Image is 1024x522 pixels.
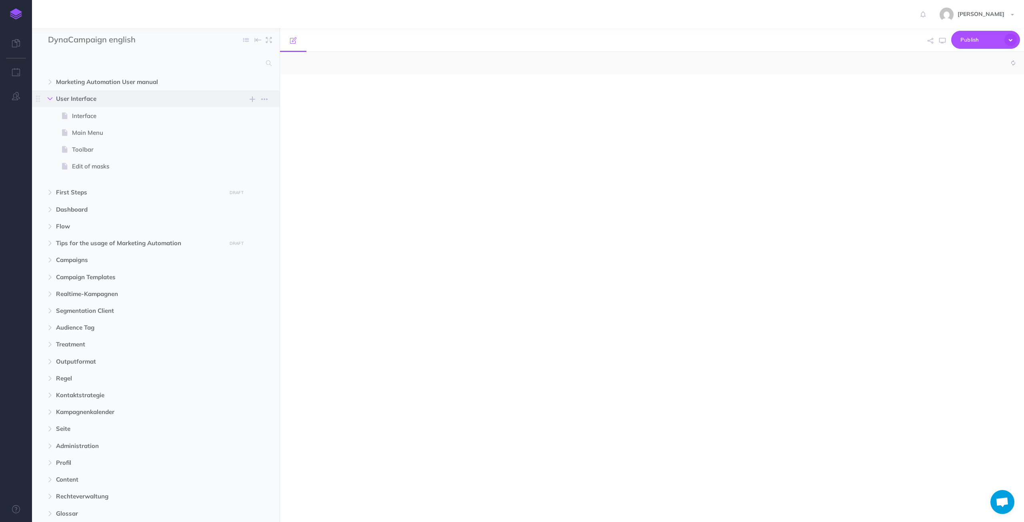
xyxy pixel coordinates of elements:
[56,509,222,518] span: Glossar
[226,188,246,197] button: DRAFT
[56,238,222,248] span: Tips for the usage of Marketing Automation
[56,77,222,87] span: Marketing Automation User manual
[56,222,222,231] span: Flow
[230,241,244,246] small: DRAFT
[56,94,222,104] span: User Interface
[56,255,222,265] span: Campaigns
[56,357,222,366] span: Outputformat
[954,10,1008,18] span: [PERSON_NAME]
[56,374,222,383] span: Regel
[56,323,222,332] span: Audience Tag
[56,424,222,434] span: Seite
[56,458,222,468] span: Profil
[72,128,232,138] span: Main Menu
[56,289,222,299] span: Realtime-Kampagnen
[56,407,222,417] span: Kampagnenkalender
[960,34,1000,46] span: Publish
[56,188,222,197] span: First Steps
[56,441,222,451] span: Administration
[56,492,222,501] span: Rechteverwaltung
[56,340,222,349] span: Treatment
[48,56,261,70] input: Search
[72,111,232,121] span: Interface
[940,8,954,22] img: e0b8158309a7a9c2ba5a20a85ae97691.jpg
[56,390,222,400] span: Kontaktstrategie
[56,475,222,484] span: Content
[56,306,222,316] span: Segmentation Client
[10,8,22,20] img: logo-mark.svg
[951,31,1020,49] button: Publish
[56,272,222,282] span: Campaign Templates
[48,34,142,46] input: Documentation Name
[990,490,1014,514] a: Chat öffnen
[72,145,232,154] span: Toolbar
[230,190,244,195] small: DRAFT
[72,162,232,171] span: Edit of masks
[56,205,222,214] span: Dashboard
[226,239,246,248] button: DRAFT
